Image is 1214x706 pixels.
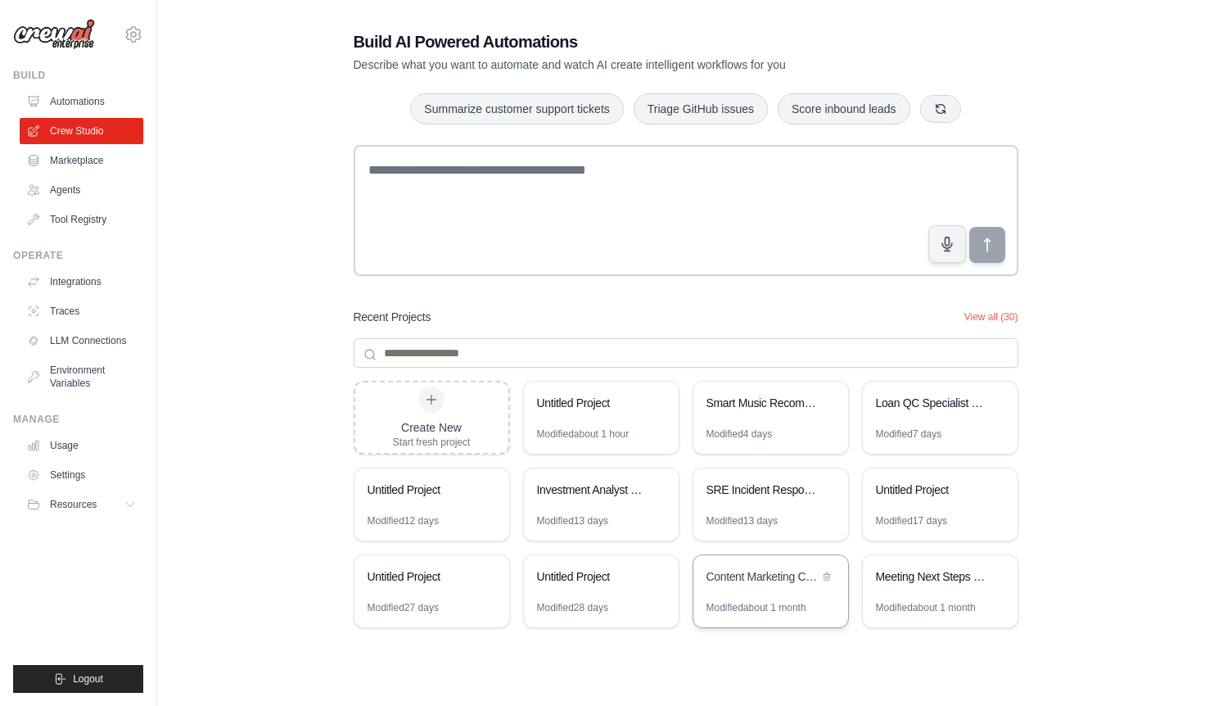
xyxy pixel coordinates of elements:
[20,118,143,144] a: Crew Studio
[706,514,778,527] div: Modified 13 days
[928,225,966,263] button: Click to speak your automation idea
[876,601,976,614] div: Modified about 1 month
[537,428,630,441] div: Modified about 1 hour
[13,665,143,693] button: Logout
[876,514,947,527] div: Modified 17 days
[20,357,143,396] a: Environment Variables
[20,269,143,295] a: Integrations
[20,147,143,174] a: Marketplace
[706,395,819,411] div: Smart Music Recommendation Engine
[706,568,819,585] div: Content Marketing Competitive Intelligence
[920,95,961,123] button: Get new suggestions
[20,206,143,233] a: Tool Registry
[20,177,143,203] a: Agents
[20,462,143,488] a: Settings
[537,395,649,411] div: Untitled Project
[20,491,143,518] button: Resources
[50,498,97,511] span: Resources
[876,568,988,585] div: Meeting Next Steps Summarizer
[20,88,143,115] a: Automations
[537,568,649,585] div: Untitled Project
[368,514,439,527] div: Modified 12 days
[819,568,835,585] button: Delete project
[410,93,623,124] button: Summarize customer support tickets
[368,568,480,585] div: Untitled Project
[13,249,143,262] div: Operate
[368,601,439,614] div: Modified 27 days
[20,328,143,354] a: LLM Connections
[13,19,95,50] img: Logo
[20,432,143,459] a: Usage
[876,428,942,441] div: Modified 7 days
[393,419,471,436] div: Create New
[706,428,773,441] div: Modified 4 days
[13,69,143,82] div: Build
[876,395,988,411] div: Loan QC Specialist Crew
[368,482,480,498] div: Untitled Project
[354,57,904,73] p: Describe what you want to automate and watch AI create intelligent workflows for you
[706,482,819,498] div: SRE Incident Response Assistant
[13,413,143,426] div: Manage
[1132,627,1214,706] iframe: Chat Widget
[778,93,910,124] button: Score inbound leads
[876,482,988,498] div: Untitled Project
[537,482,649,498] div: Investment Analyst Email Generator
[537,601,608,614] div: Modified 28 days
[20,298,143,324] a: Traces
[354,30,904,53] h1: Build AI Powered Automations
[354,309,431,325] h3: Recent Projects
[537,514,608,527] div: Modified 13 days
[634,93,768,124] button: Triage GitHub issues
[706,601,806,614] div: Modified about 1 month
[964,310,1018,324] button: View all (30)
[393,436,471,449] div: Start fresh project
[73,672,103,686] span: Logout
